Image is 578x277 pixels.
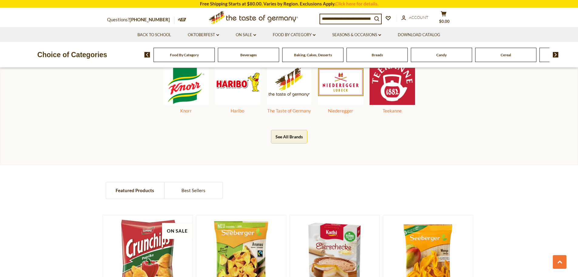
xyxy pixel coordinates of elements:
div: Knorr [163,107,209,115]
a: Candy [436,53,447,57]
div: Haribo [215,107,260,115]
img: Knorr [163,59,209,105]
a: Baking, Cakes, Desserts [294,53,332,57]
a: Best Sellers [165,182,222,199]
a: Cereal [501,53,511,57]
a: Niederegger [318,100,363,115]
a: Beverages [240,53,257,57]
a: Knorr [163,100,209,115]
a: Back to School [137,32,171,38]
button: See All Brands [271,130,307,144]
a: The Taste of Germany [266,100,312,115]
img: next arrow [553,52,559,57]
div: Teekanne [370,107,415,115]
a: Haribo [215,100,260,115]
img: Niederegger [318,59,363,105]
img: previous arrow [144,52,150,57]
a: Teekanne [370,100,415,115]
p: Questions? [107,16,174,24]
a: Click here for details. [335,1,378,6]
a: Food By Category [273,32,316,38]
a: [PHONE_NUMBER] [130,17,170,22]
img: The Taste of Germany [266,59,312,105]
a: On Sale [236,32,256,38]
span: $0.00 [439,19,450,24]
div: Niederegger [318,107,363,115]
a: Download Catalog [398,32,440,38]
span: Account [409,15,428,20]
div: The Taste of Germany [266,107,312,115]
a: Account [401,14,428,21]
img: Teekanne [370,59,415,105]
a: Food By Category [170,53,199,57]
a: Seasons & Occasions [332,32,381,38]
a: Oktoberfest [188,32,219,38]
a: Featured Products [106,182,164,199]
button: $0.00 [435,11,453,26]
a: Breads [372,53,383,57]
img: Haribo [215,59,260,105]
